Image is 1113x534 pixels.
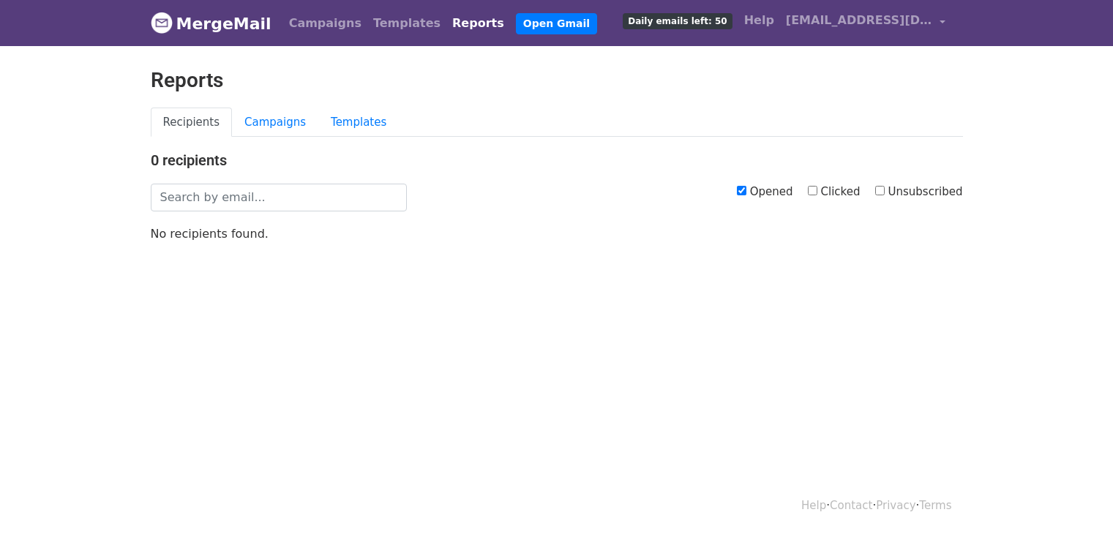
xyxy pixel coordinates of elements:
[623,13,732,29] span: Daily emails left: 50
[232,108,318,138] a: Campaigns
[151,226,963,241] p: No recipients found.
[875,186,885,195] input: Unsubscribed
[151,68,963,93] h2: Reports
[801,499,826,512] a: Help
[617,6,738,35] a: Daily emails left: 50
[151,8,271,39] a: MergeMail
[808,186,817,195] input: Clicked
[367,9,446,38] a: Templates
[318,108,399,138] a: Templates
[830,499,872,512] a: Contact
[875,184,963,200] label: Unsubscribed
[786,12,932,29] span: [EMAIL_ADDRESS][DOMAIN_NAME]
[738,6,780,35] a: Help
[737,186,746,195] input: Opened
[283,9,367,38] a: Campaigns
[919,499,951,512] a: Terms
[780,6,951,40] a: [EMAIL_ADDRESS][DOMAIN_NAME]
[446,9,510,38] a: Reports
[151,151,963,169] h4: 0 recipients
[808,184,861,200] label: Clicked
[151,12,173,34] img: MergeMail logo
[516,13,597,34] a: Open Gmail
[737,184,793,200] label: Opened
[151,108,233,138] a: Recipients
[876,499,915,512] a: Privacy
[151,184,407,211] input: Search by email...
